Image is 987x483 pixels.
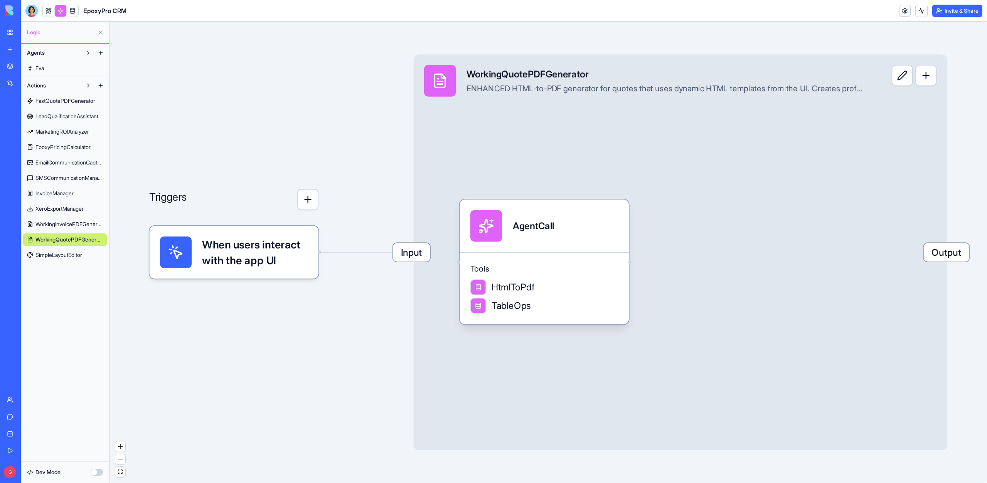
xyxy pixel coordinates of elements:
span: When users interact with the app UI [202,236,308,268]
a: SimpleLayoutEditor [23,249,107,261]
span: EpoxyPricingCalculator [35,143,91,151]
span: EpoxyPro CRM [83,6,126,15]
button: Agents [23,47,82,59]
a: Eva [23,62,107,74]
span: Dev Mode [35,468,61,476]
span: SimpleLayoutEditor [35,251,82,259]
span: LeadQualificationAssistant [35,112,98,120]
span: FastQuotePDFGenerator [35,97,95,105]
span: EmailCommunicationCapture [35,159,103,166]
a: EpoxyPricingCalculator [23,141,107,153]
div: ENHANCED HTML-to-PDF generator for quotes that uses dynamic HTML templates from the UI. Creates p... [467,84,863,94]
span: HtmlToPdf [492,281,534,294]
div: InputWorkingQuotePDFGeneratorENHANCED HTML-to-PDF generator for quotes that uses dynamic HTML tem... [414,54,947,450]
a: MarketingROIAnalyzer [23,126,107,138]
span: Actions [27,82,46,89]
a: EmailCommunicationCapture [23,156,107,169]
span: XeroExportManager [35,205,84,213]
span: WorkingQuotePDFGenerator [35,236,103,243]
button: Invite & Share [932,5,982,17]
a: WorkingQuotePDFGenerator [23,233,107,246]
a: FastQuotePDFGenerator [23,95,107,107]
span: TableOps [492,299,531,312]
img: logo [5,5,53,16]
div: AgentCallToolsHtmlToPdfTableOps [460,200,671,324]
span: Eva [35,64,44,72]
button: Actions [23,79,82,92]
span: Output [924,243,969,262]
div: WorkingQuotePDFGenerator [467,67,863,80]
a: LeadQualificationAssistant [23,110,107,122]
span: MarketingROIAnalyzer [35,128,89,136]
p: Triggers [149,189,187,210]
span: SMSCommunicationManager [35,174,103,182]
button: zoom in [115,441,125,452]
span: G [4,466,16,478]
span: Agents [27,49,45,57]
span: Tools [470,263,618,274]
span: Logic [27,29,94,36]
a: InvoiceManager [23,187,107,200]
span: InvoiceManager [35,190,74,197]
span: Input [393,243,430,262]
button: fit view [115,467,125,477]
button: zoom out [115,454,125,465]
a: SMSCommunicationManager [23,172,107,184]
div: AgentCall [513,219,554,232]
div: Triggers [149,147,318,279]
span: WorkingInvoicePDFGenerator [35,220,103,228]
div: When users interact with the app UI [149,226,318,278]
a: WorkingInvoicePDFGenerator [23,218,107,230]
a: XeroExportManager [23,203,107,215]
